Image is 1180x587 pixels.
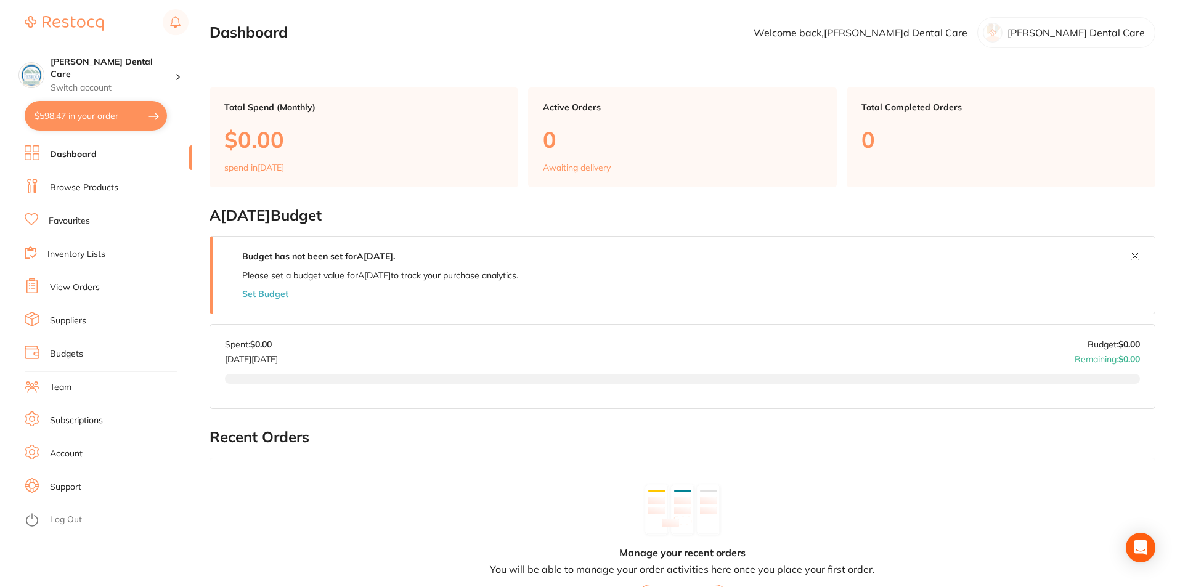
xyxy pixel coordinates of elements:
[242,270,518,280] p: Please set a budget value for A[DATE] to track your purchase analytics.
[50,182,118,194] a: Browse Products
[25,9,104,38] a: Restocq Logo
[847,87,1155,187] a: Total Completed Orders0
[861,102,1141,112] p: Total Completed Orders
[490,564,875,575] p: You will be able to manage your order activities here once you place your first order.
[210,24,288,41] h2: Dashboard
[50,281,100,294] a: View Orders
[25,101,167,131] button: $598.47 in your order
[50,448,83,460] a: Account
[242,289,288,299] button: Set Budget
[50,415,103,427] a: Subscriptions
[1075,349,1140,364] p: Remaining:
[242,251,395,262] strong: Budget has not been set for A[DATE] .
[543,163,611,172] p: Awaiting delivery
[50,381,71,394] a: Team
[1118,354,1140,365] strong: $0.00
[210,429,1155,446] h2: Recent Orders
[50,315,86,327] a: Suppliers
[225,339,278,349] p: Spent:
[543,127,822,152] p: 0
[25,511,188,530] button: Log Out
[50,148,97,161] a: Dashboard
[1118,339,1140,350] strong: $0.00
[224,163,284,172] p: spend in [DATE]
[619,547,746,558] h4: Manage your recent orders
[224,127,503,152] p: $0.00
[1007,27,1145,38] p: [PERSON_NAME] Dental Care
[19,63,44,87] img: Penrod Dental Care
[210,207,1155,224] h2: A[DATE] Budget
[210,87,518,187] a: Total Spend (Monthly)$0.00spend in[DATE]
[250,339,272,350] strong: $0.00
[528,87,837,187] a: Active Orders0Awaiting delivery
[225,349,278,364] p: [DATE][DATE]
[1088,339,1140,349] p: Budget:
[51,82,175,94] p: Switch account
[754,27,967,38] p: Welcome back, [PERSON_NAME]d Dental Care
[47,248,105,261] a: Inventory Lists
[224,102,503,112] p: Total Spend (Monthly)
[1126,533,1155,562] div: Open Intercom Messenger
[861,127,1141,152] p: 0
[543,102,822,112] p: Active Orders
[25,16,104,31] img: Restocq Logo
[50,481,81,493] a: Support
[51,56,175,80] h4: Penrod Dental Care
[49,215,90,227] a: Favourites
[50,348,83,360] a: Budgets
[50,514,82,526] a: Log Out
